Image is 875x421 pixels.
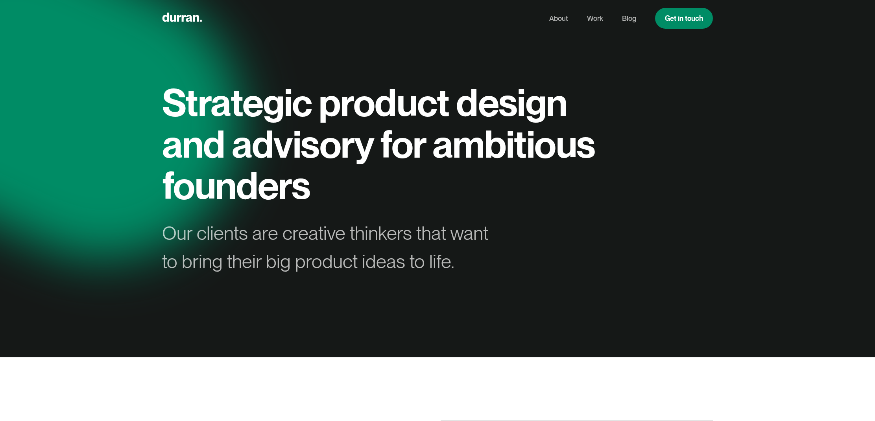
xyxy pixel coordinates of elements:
[162,82,603,206] h1: Strategic product design and advisory for ambitious founders
[587,11,603,26] a: Work
[162,219,502,276] div: Our clients are creative thinkers that want to bring their big product ideas to life.
[655,8,713,29] a: Get in touch
[622,11,636,26] a: Blog
[549,11,568,26] a: About
[162,11,202,26] a: home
